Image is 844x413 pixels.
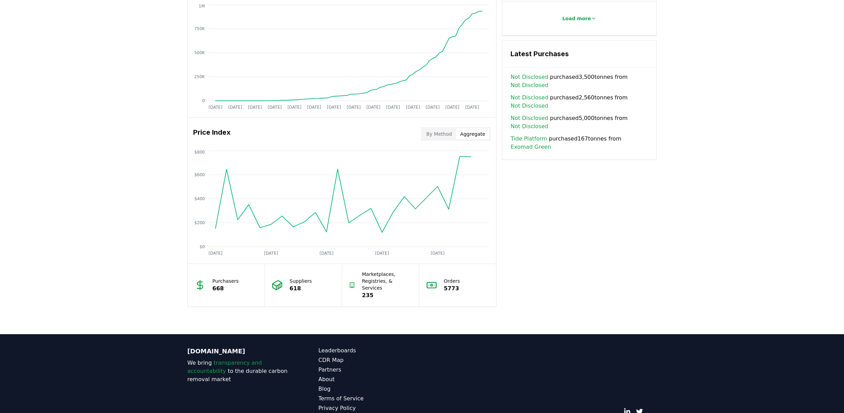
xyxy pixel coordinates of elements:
[444,278,460,284] p: Orders
[366,105,380,110] tspan: [DATE]
[362,271,412,291] p: Marketplaces, Registries, & Services
[386,105,400,110] tspan: [DATE]
[200,244,205,249] tspan: $0
[319,251,333,256] tspan: [DATE]
[511,143,551,151] a: Exomad Green
[511,135,648,151] span: purchased 167 tonnes from
[431,251,445,256] tspan: [DATE]
[318,375,422,384] a: About
[318,356,422,364] a: CDR Map
[511,49,648,59] h3: Latest Purchases
[318,385,422,393] a: Blog
[307,105,321,110] tspan: [DATE]
[194,50,205,55] tspan: 500K
[290,284,312,293] p: 618
[511,73,648,89] span: purchased 3,500 tonnes from
[194,220,205,225] tspan: $200
[248,105,262,110] tspan: [DATE]
[511,94,648,110] span: purchased 2,560 tonnes from
[426,105,440,110] tspan: [DATE]
[268,105,282,110] tspan: [DATE]
[264,251,278,256] tspan: [DATE]
[212,284,239,293] p: 668
[194,74,205,79] tspan: 250K
[199,4,205,9] tspan: 1M
[511,114,548,122] a: Not Disclosed
[362,291,412,300] p: 235
[406,105,420,110] tspan: [DATE]
[194,196,205,201] tspan: $400
[288,105,302,110] tspan: [DATE]
[511,73,548,81] a: Not Disclosed
[511,122,548,131] a: Not Disclosed
[511,102,548,110] a: Not Disclosed
[194,26,205,31] tspan: 750K
[318,404,422,412] a: Privacy Policy
[557,12,602,25] button: Load more
[562,15,591,22] p: Load more
[212,278,239,284] p: Purchasers
[422,129,456,139] button: By Method
[209,251,223,256] tspan: [DATE]
[318,366,422,374] a: Partners
[465,105,479,110] tspan: [DATE]
[193,127,231,141] h3: Price Index
[511,94,548,102] a: Not Disclosed
[194,150,205,155] tspan: $800
[445,105,459,110] tspan: [DATE]
[228,105,242,110] tspan: [DATE]
[375,251,389,256] tspan: [DATE]
[187,360,262,374] span: transparency and accountability
[511,135,547,143] a: Tide Platform
[511,81,548,89] a: Not Disclosed
[187,359,291,384] p: We bring to the durable carbon removal market
[511,114,648,131] span: purchased 5,000 tonnes from
[444,284,460,293] p: 5773
[187,347,291,356] p: [DOMAIN_NAME]
[347,105,361,110] tspan: [DATE]
[318,347,422,355] a: Leaderboards
[194,172,205,177] tspan: $600
[209,105,223,110] tspan: [DATE]
[456,129,489,139] button: Aggregate
[202,98,205,103] tspan: 0
[290,278,312,284] p: Suppliers
[327,105,341,110] tspan: [DATE]
[318,394,422,403] a: Terms of Service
